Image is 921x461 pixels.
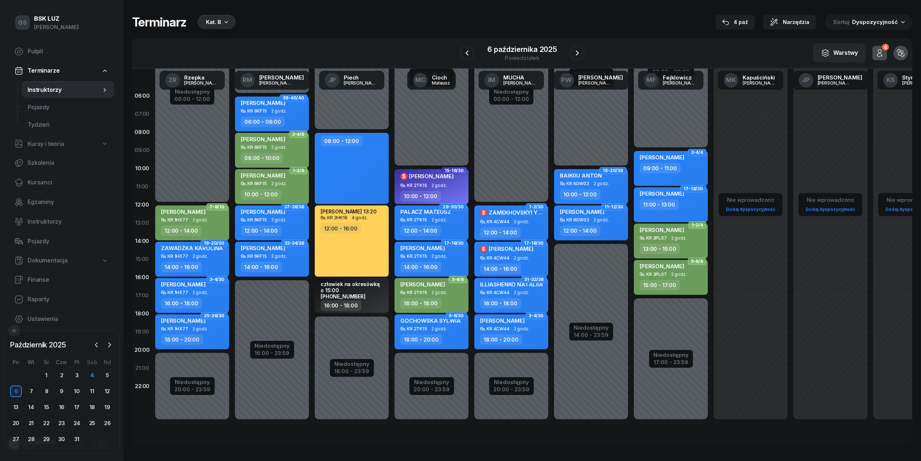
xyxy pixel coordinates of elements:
[9,43,114,60] a: Pulpit
[640,280,680,290] div: 15:00 - 17:00
[241,245,285,252] span: [PERSON_NAME]
[400,262,441,272] div: 14:00 - 16:00
[132,377,152,395] div: 22:00
[271,217,287,223] span: 2 godz.
[28,217,108,227] span: Instruktorzy
[691,261,703,262] span: 5-6/8
[28,295,108,304] span: Raporty
[235,71,310,90] a: RM[PERSON_NAME][PERSON_NAME]
[56,401,67,413] div: 16
[102,370,113,381] div: 5
[578,75,623,80] div: [PERSON_NAME]
[132,341,152,359] div: 20:00
[132,159,152,178] div: 10:00
[514,326,529,331] span: 2 godz.
[783,18,809,26] span: Narzędzia
[132,16,186,29] h1: Terminarz
[452,279,464,280] span: 3-4/8
[71,401,83,413] div: 17
[334,361,369,367] div: Niedostępny
[344,75,379,80] div: Piech
[493,379,529,385] div: Niedostępny
[9,233,114,250] a: Pojazdy
[640,163,681,174] div: 09:00 - 11:00
[574,330,609,338] div: 14:00 - 23:59
[9,271,114,289] a: Finanse
[193,217,208,223] span: 2 godz.
[480,298,521,309] div: 16:00 - 18:00
[793,71,868,90] a: JP[PERSON_NAME][PERSON_NAME]
[247,217,267,222] div: KR 6KF15
[100,359,115,365] div: Nd
[604,206,623,208] span: 11-12/30
[640,244,680,254] div: 13:00 - 15:00
[487,55,557,61] div: poniedziałek
[241,225,281,236] div: 12:00 - 14:00
[271,254,287,259] span: 2 godz.
[514,290,529,295] span: 2 godz.
[241,136,285,143] span: [PERSON_NAME]
[821,48,858,58] div: Warstwy
[803,195,858,205] div: Nie wprowadzono
[802,77,810,83] span: JP
[283,97,304,99] span: 39-40/40
[400,225,441,236] div: 12:00 - 14:00
[524,279,544,280] span: 31-32/38
[241,117,285,127] div: 06:00 - 08:00
[241,99,285,106] span: [PERSON_NAME]
[9,193,114,211] a: Egzaminy
[524,242,544,244] span: 17-18/30
[671,236,687,241] span: 2 godz.
[400,298,441,309] div: 16:00 - 18:00
[825,15,912,30] button: Sortuj Dyspozycyjność
[431,326,447,331] span: 2 godz.
[9,310,114,328] a: Ustawienia
[210,279,224,280] span: 3-4/30
[489,245,533,252] span: [PERSON_NAME]
[722,18,748,26] div: 4 paź
[480,317,525,324] span: [PERSON_NAME]
[603,170,623,171] span: 19-20/30
[132,250,152,268] div: 15:00
[400,191,441,201] div: 10:00 - 12:00
[10,385,22,397] div: 6
[284,206,304,208] span: 37-38/38
[241,153,283,163] div: 08:00 - 10:00
[321,208,377,215] div: [PERSON_NAME] 13:20
[852,19,898,25] span: Dyspozycyjność
[247,254,267,258] div: KR 6KF15
[25,417,37,429] div: 21
[28,237,108,246] span: Pojazdy
[487,290,509,295] div: KR 4CW44
[482,246,486,252] span: $
[414,378,450,394] button: Niedostępny20:00 - 23:59
[594,217,609,223] span: 2 godz.
[407,71,456,90] a: MCCiochMateusz
[168,254,188,258] div: KR 1HX77
[71,370,83,381] div: 3
[818,81,852,85] div: [PERSON_NAME]
[327,215,347,220] div: KR 2HK18
[132,305,152,323] div: 18:00
[414,379,450,385] div: Niedostępny
[28,178,108,187] span: Kursanci
[407,254,427,258] div: KR 2TK15
[184,75,219,80] div: Rzepka
[833,17,851,27] span: Sortuj
[718,71,783,90] a: MKKapuściński[PERSON_NAME]
[653,358,689,365] div: 17:00 - 23:59
[400,334,442,345] div: 18:00 - 20:00
[415,77,426,83] span: MC
[646,272,667,277] div: KR 3PL07
[132,323,152,341] div: 19:00
[683,188,703,189] span: 17-18/30
[28,197,108,207] span: Egzaminy
[241,208,285,215] span: [PERSON_NAME]
[334,360,369,376] button: Niedostępny18:00 - 23:59
[18,20,27,26] span: GS
[803,205,858,213] a: Dodaj dyspozycyjność
[487,256,509,260] div: KR 4CW44
[529,315,544,317] span: 3-4/30
[161,298,202,309] div: 16:00 - 18:00
[560,189,600,200] div: 10:00 - 12:00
